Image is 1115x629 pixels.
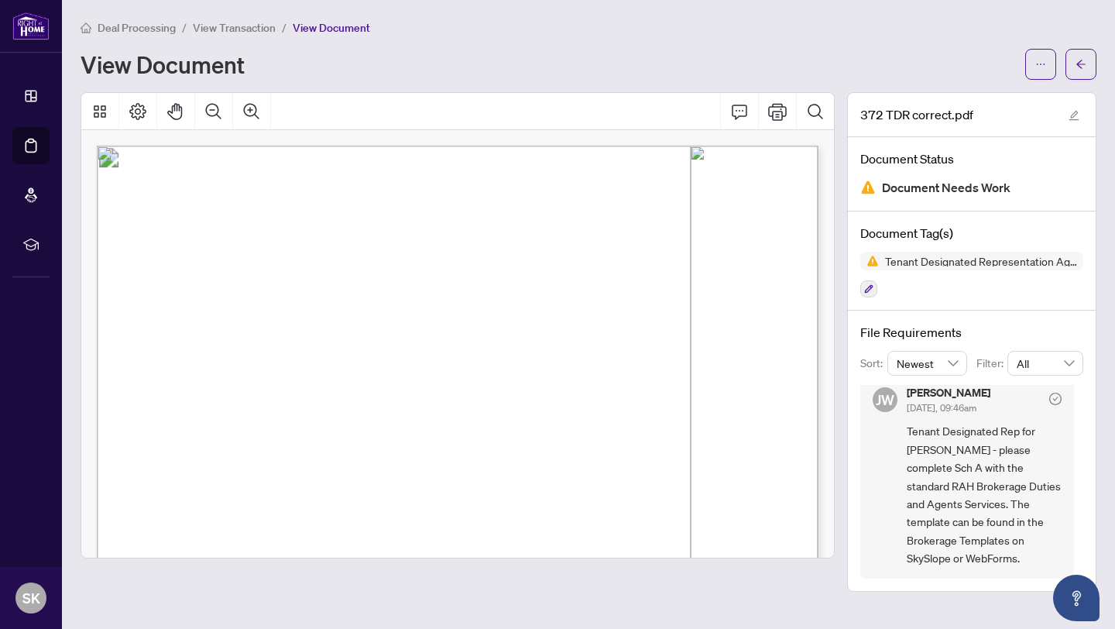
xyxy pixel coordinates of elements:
span: edit [1069,110,1079,121]
img: Status Icon [860,252,879,270]
span: Document Needs Work [882,177,1010,198]
li: / [182,19,187,36]
span: home [81,22,91,33]
span: Deal Processing [98,21,176,35]
h1: View Document [81,52,245,77]
span: ellipsis [1035,59,1046,70]
span: SK [22,587,40,609]
span: All [1017,352,1074,375]
span: Tenant Designated Representation Agreement [879,256,1083,266]
span: 372 TDR correct.pdf [860,105,973,124]
h5: [PERSON_NAME] [907,387,990,398]
span: check-circle [1049,393,1062,405]
span: [DATE], 09:46am [907,402,976,414]
p: Sort: [860,355,887,372]
p: Filter: [976,355,1007,372]
h4: Document Tag(s) [860,224,1083,242]
span: JW [876,389,894,411]
h4: File Requirements [860,323,1083,342]
span: View Document [293,21,370,35]
img: Document Status [860,180,876,195]
span: Newest [897,352,959,375]
span: View Transaction [193,21,276,35]
li: / [282,19,286,36]
span: arrow-left [1076,59,1086,70]
h4: Document Status [860,150,1083,168]
img: logo [12,12,50,40]
button: Open asap [1053,575,1100,621]
span: Tenant Designated Rep for [PERSON_NAME] - please complete Sch A with the standard RAH Brokerage D... [907,422,1062,567]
